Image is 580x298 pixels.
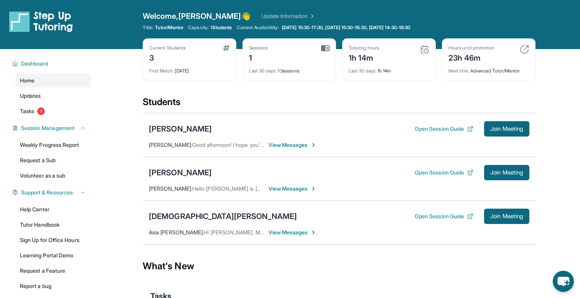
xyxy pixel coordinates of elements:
[21,189,73,196] span: Support & Resources
[448,68,469,74] span: Next title :
[20,77,35,84] span: Home
[15,249,91,262] a: Learning Portal Demo
[15,279,91,293] a: Report a bug
[308,12,315,20] img: Chevron Right
[149,45,186,51] div: Current Students
[149,123,212,134] div: [PERSON_NAME]
[282,25,410,31] span: [DATE] 15:30-17:30, [DATE] 15:30-18:30, [DATE] 14:30-16:30
[149,51,186,63] div: 3
[520,45,529,54] img: card
[188,25,209,31] span: Capacity:
[490,170,523,175] span: Join Meeting
[149,185,192,192] span: [PERSON_NAME] :
[192,185,325,192] span: Hello [PERSON_NAME] is [PERSON_NAME] new tutor?
[490,214,523,219] span: Join Meeting
[21,124,74,132] span: Session Management
[21,60,48,68] span: Dashboard
[18,189,86,196] button: Support & Resources
[223,45,230,51] img: card
[20,107,34,115] span: Tasks
[448,45,494,51] div: Hours until promotion
[249,63,330,74] div: 1 Sessions
[269,141,316,149] span: View Messages
[262,12,315,20] a: Update Information
[484,209,529,224] button: Join Meeting
[143,11,251,21] span: Welcome, [PERSON_NAME] 👋
[15,89,91,103] a: Updates
[149,142,192,148] span: [PERSON_NAME] :
[448,63,529,74] div: Advanced Tutor/Mentor
[310,186,316,192] img: Chevron-Right
[349,68,376,74] span: Last 30 days :
[9,11,73,32] img: logo
[155,25,183,31] span: Tutor/Mentor
[484,121,529,137] button: Join Meeting
[149,68,174,74] span: First Match :
[15,104,91,118] a: Tasks1
[249,51,268,63] div: 1
[15,74,91,87] a: Home
[15,233,91,247] a: Sign Up for Office Hours
[143,25,153,31] span: Title:
[321,45,330,52] img: card
[237,25,279,31] span: Current Availability:
[37,107,45,115] span: 1
[280,25,412,31] a: [DATE] 15:30-17:30, [DATE] 15:30-18:30, [DATE] 14:30-16:30
[149,229,204,235] span: Asia [PERSON_NAME] :
[269,185,316,193] span: View Messages
[15,218,91,232] a: Tutor Handbook
[18,124,86,132] button: Session Management
[18,60,86,68] button: Dashboard
[149,167,212,178] div: [PERSON_NAME]
[149,211,297,222] div: [DEMOGRAPHIC_DATA][PERSON_NAME]
[143,249,536,283] div: What's New
[349,51,379,63] div: 1h 14m
[149,63,230,74] div: [DATE]
[484,165,529,180] button: Join Meeting
[269,229,316,236] span: View Messages
[15,138,91,152] a: Weekly Progress Report
[20,92,41,100] span: Updates
[310,229,316,235] img: Chevron-Right
[310,142,316,148] img: Chevron-Right
[15,153,91,167] a: Request a Sub
[490,127,523,131] span: Join Meeting
[415,212,473,220] button: Open Session Guide
[15,203,91,216] a: Help Center
[349,45,379,51] div: Tutoring hours
[143,96,536,113] div: Students
[15,264,91,278] a: Request a Feature
[415,169,473,176] button: Open Session Guide
[349,63,429,74] div: 1h 14m
[420,45,429,54] img: card
[249,45,268,51] div: Sessions
[415,125,473,133] button: Open Session Guide
[448,51,494,63] div: 23h 46m
[211,25,232,31] span: 1 Students
[553,271,574,292] button: chat-button
[15,169,91,183] a: Volunteer as a sub
[249,68,277,74] span: Last 30 days :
